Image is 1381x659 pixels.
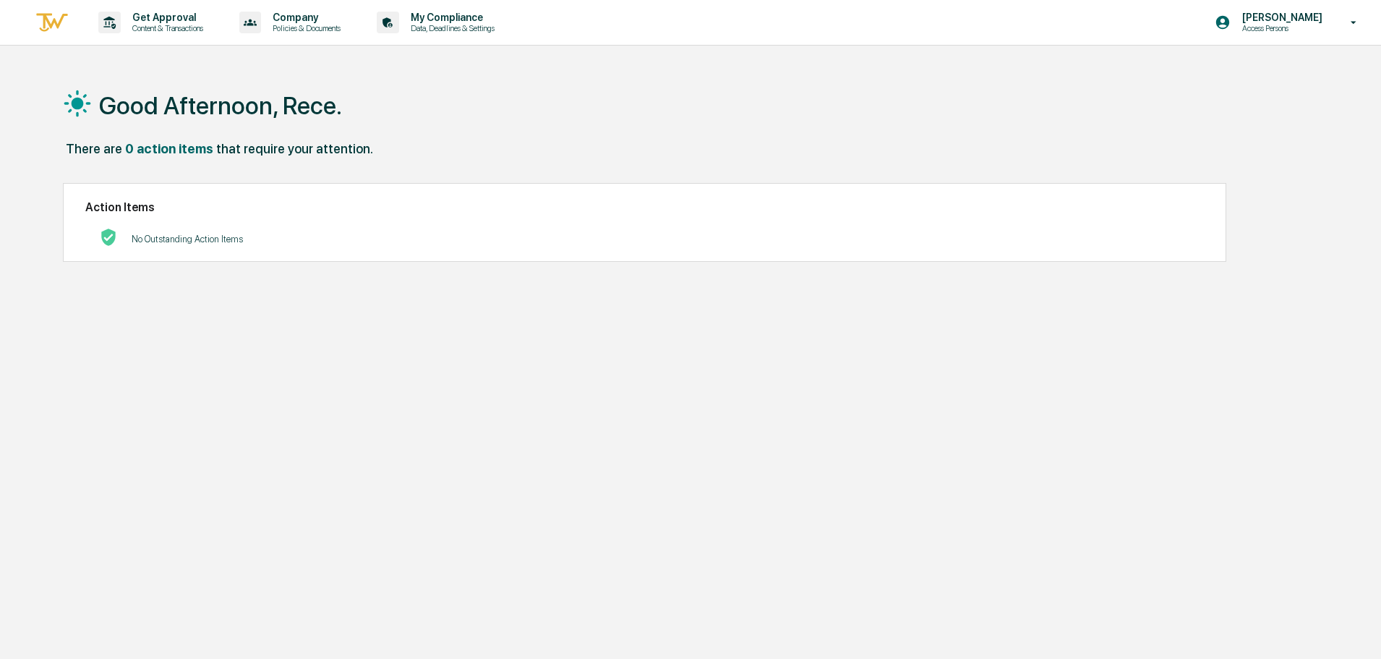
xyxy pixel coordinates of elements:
p: [PERSON_NAME] [1231,12,1330,23]
div: There are [66,141,122,156]
p: Company [261,12,348,23]
div: that require your attention. [216,141,373,156]
p: Access Persons [1231,23,1330,33]
p: Get Approval [121,12,210,23]
p: Policies & Documents [261,23,348,33]
div: 0 action items [125,141,213,156]
img: No Actions logo [100,229,117,246]
p: Data, Deadlines & Settings [399,23,502,33]
p: My Compliance [399,12,502,23]
h2: Action Items [85,200,1204,214]
p: No Outstanding Action Items [132,234,243,245]
h1: Good Afternoon, Rece. [99,91,342,120]
img: logo [35,11,69,35]
p: Content & Transactions [121,23,210,33]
